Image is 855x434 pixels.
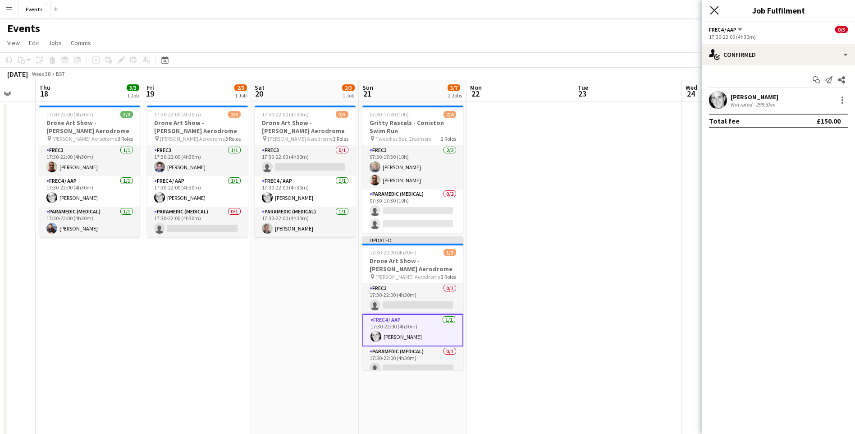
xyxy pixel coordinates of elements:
[731,101,754,108] div: Not rated
[361,88,373,99] span: 21
[362,189,463,233] app-card-role: Paramedic (Medical)0/207:30-17:30 (10h)
[255,119,356,135] h3: Drone Art Show - [PERSON_NAME] Aerodrome
[127,84,139,91] span: 3/3
[67,37,95,49] a: Comms
[448,92,462,99] div: 2 Jobs
[375,273,440,280] span: [PERSON_NAME] Aerodrome
[684,88,697,99] span: 24
[234,84,247,91] span: 2/3
[362,283,463,314] app-card-role: FREC30/117:30-22:00 (4h30m)
[375,135,431,142] span: Tweedies Bar, Grasmere
[835,26,848,33] span: 0/3
[147,106,248,237] app-job-card: 17:30-22:00 (4h30m)2/3Drone Art Show - [PERSON_NAME] Aerodrome [PERSON_NAME] Aerodrome3 RolesFREC...
[262,111,309,118] span: 17:30-22:00 (4h30m)
[146,88,154,99] span: 19
[147,83,154,92] span: Fri
[127,92,139,99] div: 1 Job
[228,111,241,118] span: 2/3
[362,119,463,135] h3: Gritty Rascals - Coniston Swim Run
[39,106,140,237] app-job-card: 17:30-22:00 (4h30m)3/3Drone Art Show - [PERSON_NAME] Aerodrome [PERSON_NAME] Aerodrome3 RolesFREC...
[686,83,697,92] span: Wed
[120,111,133,118] span: 3/3
[336,111,348,118] span: 2/3
[39,176,140,207] app-card-role: FREC4 / AAP1/117:30-22:00 (4h30m)[PERSON_NAME]
[333,135,348,142] span: 3 Roles
[470,83,482,92] span: Mon
[45,37,65,49] a: Jobs
[444,249,456,256] span: 1/3
[441,135,456,142] span: 2 Roles
[441,273,456,280] span: 3 Roles
[48,39,62,47] span: Jobs
[576,88,588,99] span: 23
[39,145,140,176] app-card-role: FREC31/117:30-22:00 (4h30m)[PERSON_NAME]
[154,111,201,118] span: 17:30-22:00 (4h30m)
[448,84,460,91] span: 3/7
[754,101,777,108] div: 299.8km
[7,22,40,35] h1: Events
[39,207,140,237] app-card-role: Paramedic (Medical)1/117:30-22:00 (4h30m)[PERSON_NAME]
[362,257,463,273] h3: Drone Art Show - [PERSON_NAME] Aerodrome
[118,135,133,142] span: 3 Roles
[709,26,744,33] button: FREC4 / AAP
[370,111,409,118] span: 07:30-17:30 (10h)
[18,0,50,18] button: Events
[469,88,482,99] span: 22
[702,44,855,65] div: Confirmed
[362,236,463,244] div: Updated
[147,119,248,135] h3: Drone Art Show - [PERSON_NAME] Aerodrome
[362,314,463,346] app-card-role: FREC4 / AAP1/117:30-22:00 (4h30m)[PERSON_NAME]
[46,111,93,118] span: 17:30-22:00 (4h30m)
[362,236,463,370] app-job-card: Updated17:30-22:00 (4h30m)1/3Drone Art Show - [PERSON_NAME] Aerodrome [PERSON_NAME] Aerodrome3 Ro...
[225,135,241,142] span: 3 Roles
[4,37,23,49] a: View
[444,111,456,118] span: 2/4
[255,83,265,92] span: Sat
[817,116,841,125] div: £150.00
[255,145,356,176] app-card-role: FREC30/117:30-22:00 (4h30m)
[147,176,248,207] app-card-role: FREC4 / AAP1/117:30-22:00 (4h30m)[PERSON_NAME]
[147,145,248,176] app-card-role: FREC31/117:30-22:00 (4h30m)[PERSON_NAME]
[362,106,463,233] app-job-card: 07:30-17:30 (10h)2/4Gritty Rascals - Coniston Swim Run Tweedies Bar, Grasmere2 RolesFREC32/207:30...
[370,249,416,256] span: 17:30-22:00 (4h30m)
[25,37,43,49] a: Edit
[342,84,355,91] span: 2/3
[362,145,463,189] app-card-role: FREC32/207:30-17:30 (10h)[PERSON_NAME][PERSON_NAME]
[255,207,356,237] app-card-role: Paramedic (Medical)1/117:30-22:00 (4h30m)[PERSON_NAME]
[709,33,848,40] div: 17:30-22:00 (4h30m)
[71,39,91,47] span: Comms
[7,69,28,78] div: [DATE]
[268,135,333,142] span: [PERSON_NAME] Aerodrome
[362,83,373,92] span: Sun
[7,39,20,47] span: View
[38,88,50,99] span: 18
[709,116,740,125] div: Total fee
[52,135,117,142] span: [PERSON_NAME] Aerodrome
[702,5,855,16] h3: Job Fulfilment
[343,92,354,99] div: 1 Job
[253,88,265,99] span: 20
[56,70,65,77] div: BST
[160,135,225,142] span: [PERSON_NAME] Aerodrome
[147,207,248,237] app-card-role: Paramedic (Medical)0/117:30-22:00 (4h30m)
[39,83,50,92] span: Thu
[731,93,778,101] div: [PERSON_NAME]
[255,176,356,207] app-card-role: FREC4 / AAP1/117:30-22:00 (4h30m)[PERSON_NAME]
[39,119,140,135] h3: Drone Art Show - [PERSON_NAME] Aerodrome
[709,26,736,33] span: FREC4 / AAP
[255,106,356,237] app-job-card: 17:30-22:00 (4h30m)2/3Drone Art Show - [PERSON_NAME] Aerodrome [PERSON_NAME] Aerodrome3 RolesFREC...
[362,346,463,377] app-card-role: Paramedic (Medical)0/117:30-22:00 (4h30m)
[29,39,39,47] span: Edit
[578,83,588,92] span: Tue
[30,70,52,77] span: Week 38
[235,92,247,99] div: 1 Job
